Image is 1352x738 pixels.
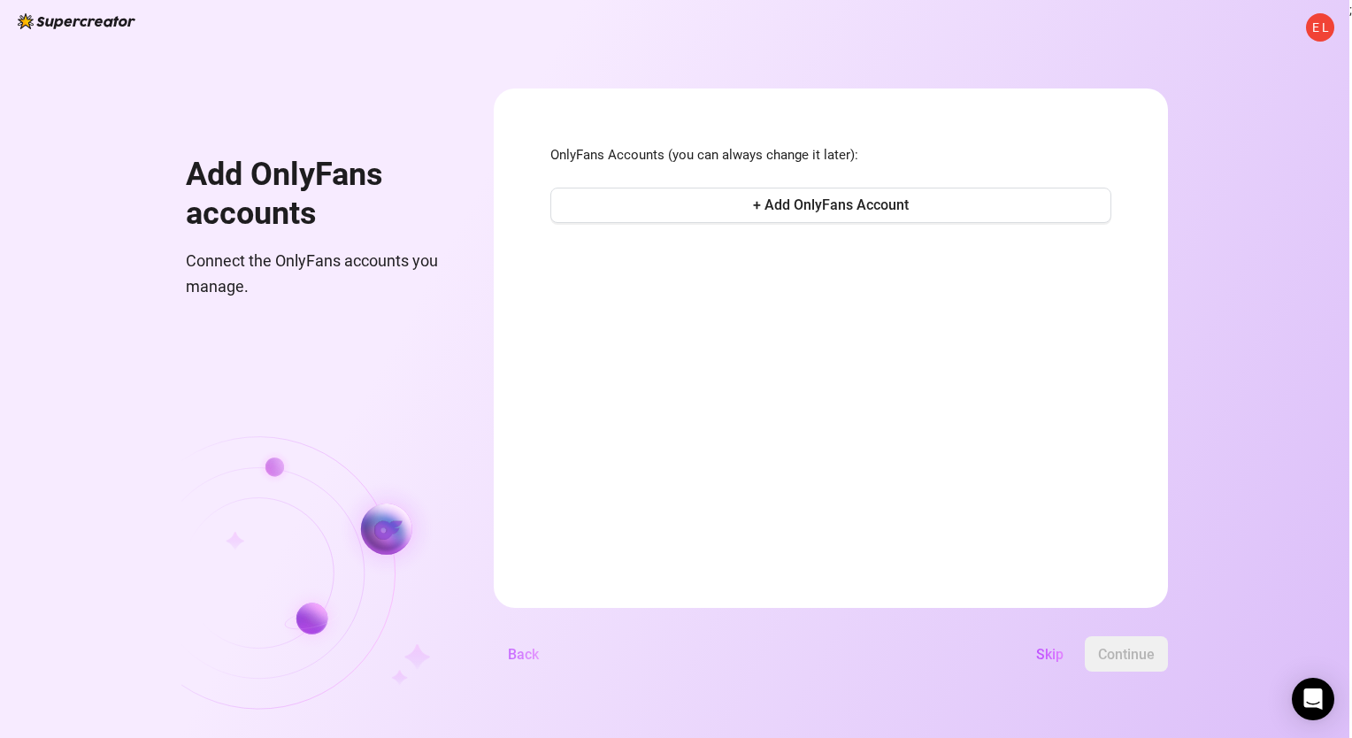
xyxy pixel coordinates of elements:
[18,13,135,29] img: logo
[1022,636,1078,672] button: Skip
[550,188,1111,223] button: + Add OnlyFans Account
[186,156,451,233] h1: Add OnlyFans accounts
[186,249,451,299] span: Connect the OnlyFans accounts you manage.
[550,145,1111,166] span: OnlyFans Accounts (you can always change it later):
[1085,636,1168,672] button: Continue
[1292,678,1334,720] div: Open Intercom Messenger
[494,636,553,672] button: Back
[508,646,539,663] span: Back
[1312,18,1329,37] span: E L
[753,196,909,213] span: + Add OnlyFans Account
[1036,646,1064,663] span: Skip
